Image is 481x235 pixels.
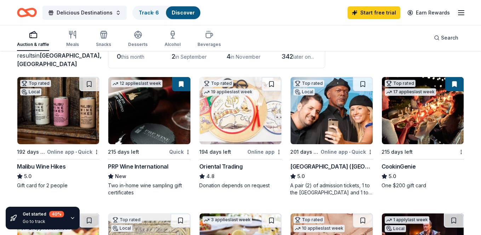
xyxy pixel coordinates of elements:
[385,88,436,96] div: 17 applies last week
[17,42,49,47] div: Auction & raffle
[293,216,324,223] div: Top rated
[108,77,190,196] a: Image for PRP Wine International12 applieslast week215 days leftQuickPRP Wine InternationalNewTwo...
[385,216,429,224] div: 1 apply last week
[349,149,350,155] span: •
[290,162,373,171] div: [GEOGRAPHIC_DATA] ([GEOGRAPHIC_DATA])
[17,148,46,156] div: 192 days left
[428,31,464,45] button: Search
[230,54,260,60] span: in November
[111,80,162,87] div: 12 applies last week
[382,182,464,189] div: One $200 gift card
[17,77,99,144] img: Image for Malibu Wine Hikes
[17,162,65,171] div: Malibu Wine Hikes
[111,216,142,223] div: Top rated
[403,6,454,19] a: Earn Rewards
[132,6,201,20] button: Track· 6Discover
[389,172,396,181] span: 5.0
[172,53,175,60] span: 2
[17,77,99,189] a: Image for Malibu Wine HikesTop ratedLocal192 days leftOnline app•QuickMalibu Wine Hikes5.0Gift ca...
[17,28,49,51] button: Auction & raffle
[115,172,126,181] span: New
[290,77,373,196] a: Image for Hollywood Wax Museum (Hollywood)Top ratedLocal201 days leftOnline app•Quick[GEOGRAPHIC_...
[382,77,464,144] img: Image for CookinGenie
[96,28,111,51] button: Snacks
[293,80,324,87] div: Top rated
[385,225,406,232] div: Local
[293,225,345,232] div: 10 applies last week
[199,77,282,189] a: Image for Oriental TradingTop rated19 applieslast week194 days leftOnline appOriental Trading4.8D...
[23,211,64,217] div: Get started
[172,10,195,16] a: Discover
[17,52,102,67] span: in
[165,42,181,47] div: Alcohol
[128,42,148,47] div: Desserts
[169,147,191,156] div: Quick
[293,88,315,95] div: Local
[108,162,168,171] div: PRP Wine International
[175,54,207,60] span: in September
[128,28,148,51] button: Desserts
[441,34,458,42] span: Search
[202,216,252,224] div: 3 applies last week
[197,42,221,47] div: Beverages
[17,182,99,189] div: Gift card for 2 people
[197,28,221,51] button: Beverages
[382,148,413,156] div: 215 days left
[281,53,293,60] span: 342
[17,51,99,68] div: results
[20,88,41,95] div: Local
[227,53,230,60] span: 4
[66,28,79,51] button: Meals
[24,172,32,181] span: 5.0
[66,42,79,47] div: Meals
[321,147,373,156] div: Online app Quick
[23,219,64,224] div: Go to track
[121,54,144,60] span: this month
[49,211,64,217] div: 40 %
[108,77,190,144] img: Image for PRP Wine International
[202,80,233,87] div: Top rated
[117,53,121,60] span: 0
[297,172,305,181] span: 5.0
[75,149,77,155] span: •
[200,77,281,144] img: Image for Oriental Trading
[385,80,416,87] div: Top rated
[382,77,464,189] a: Image for CookinGenieTop rated17 applieslast week215 days leftCookinGenie5.0One $200 gift card
[111,225,132,232] div: Local
[293,54,314,60] span: later on...
[47,147,99,156] div: Online app Quick
[96,42,111,47] div: Snacks
[199,148,231,156] div: 194 days left
[57,8,113,17] span: Delicious Destinations
[165,28,181,51] button: Alcohol
[108,148,139,156] div: 215 days left
[199,182,282,189] div: Donation depends on request
[108,182,190,196] div: Two in-home wine sampling gift certificates
[291,77,372,144] img: Image for Hollywood Wax Museum (Hollywood)
[20,80,51,87] div: Top rated
[199,162,243,171] div: Oriental Trading
[17,52,102,67] span: [GEOGRAPHIC_DATA], [GEOGRAPHIC_DATA]
[290,182,373,196] div: A pair (2) of admission tickets, 1 to the [GEOGRAPHIC_DATA] and 1 to the [GEOGRAPHIC_DATA]
[17,4,37,21] a: Home
[247,147,282,156] div: Online app
[139,10,159,16] a: Track· 6
[348,6,400,19] a: Start free trial
[202,88,254,96] div: 19 applies last week
[206,172,214,181] span: 4.8
[290,148,319,156] div: 201 days left
[382,162,416,171] div: CookinGenie
[42,6,127,20] button: Delicious Destinations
